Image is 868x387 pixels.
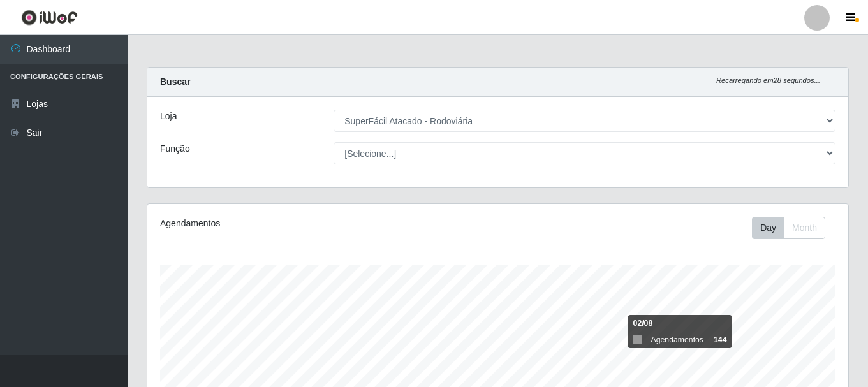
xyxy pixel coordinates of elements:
[160,110,177,123] label: Loja
[160,77,190,87] strong: Buscar
[784,217,825,239] button: Month
[160,217,430,230] div: Agendamentos
[21,10,78,26] img: CoreUI Logo
[716,77,820,84] i: Recarregando em 28 segundos...
[160,142,190,156] label: Função
[752,217,835,239] div: Toolbar with button groups
[752,217,784,239] button: Day
[752,217,825,239] div: First group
